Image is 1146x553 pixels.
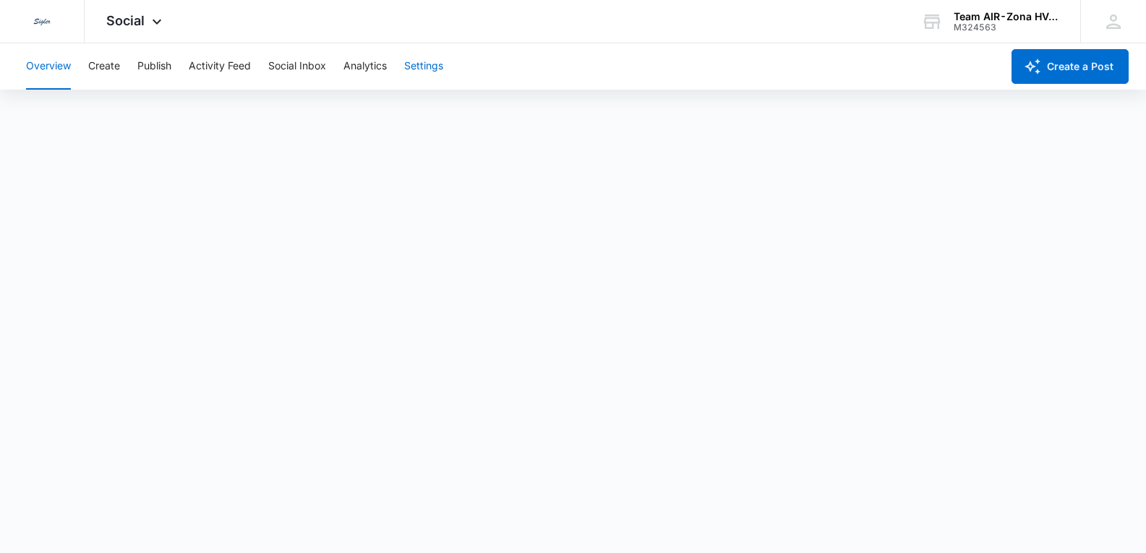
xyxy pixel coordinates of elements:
span: Social [106,13,145,28]
img: Sigler Corporate [29,9,55,35]
button: Publish [137,43,171,90]
div: account name [954,11,1059,22]
button: Overview [26,43,71,90]
button: Create a Post [1012,49,1129,84]
button: Social Inbox [268,43,326,90]
button: Analytics [343,43,387,90]
button: Create [88,43,120,90]
button: Settings [404,43,443,90]
button: Activity Feed [189,43,251,90]
div: account id [954,22,1059,33]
